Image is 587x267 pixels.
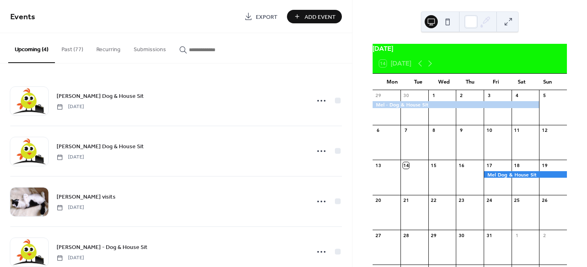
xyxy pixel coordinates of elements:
span: [DATE] [57,154,84,161]
div: Wed [431,74,457,90]
div: 8 [431,127,437,133]
div: 29 [375,93,381,99]
div: 28 [403,232,409,238]
div: 25 [514,197,520,204]
div: 18 [514,162,520,168]
div: 17 [486,162,492,168]
button: Past (77) [55,33,90,62]
div: 30 [403,93,409,99]
div: 12 [541,127,548,133]
div: 20 [375,197,381,204]
span: [PERSON_NAME] - Dog & House Sit [57,243,148,252]
div: 29 [431,232,437,238]
div: 3 [486,93,492,99]
div: 15 [431,162,437,168]
div: Mon [379,74,405,90]
span: [DATE] [57,254,84,262]
div: 9 [458,127,464,133]
div: 1 [514,232,520,238]
div: 27 [375,232,381,238]
button: Submissions [127,33,173,62]
div: 1 [431,93,437,99]
span: [PERSON_NAME] Dog & House Sit [57,92,144,101]
span: [DATE] [57,204,84,211]
div: 16 [458,162,464,168]
div: 30 [458,232,464,238]
div: Sun [535,74,560,90]
div: 21 [403,197,409,204]
div: 2 [458,93,464,99]
span: [PERSON_NAME] Dog & House Sit [57,143,144,151]
div: 11 [514,127,520,133]
button: Recurring [90,33,127,62]
div: 4 [514,93,520,99]
span: Export [256,13,278,21]
div: 5 [541,93,548,99]
div: 6 [375,127,381,133]
div: Mel - Dog & House Sit [373,101,539,108]
div: 19 [541,162,548,168]
span: Events [10,9,35,25]
a: [PERSON_NAME] Dog & House Sit [57,142,144,151]
button: Upcoming (4) [8,33,55,63]
div: Mel Dog & House Sit [484,171,567,178]
div: 13 [375,162,381,168]
div: Sat [509,74,535,90]
div: 23 [458,197,464,204]
div: 2 [541,232,548,238]
div: 7 [403,127,409,133]
div: 26 [541,197,548,204]
span: [PERSON_NAME] visits [57,193,116,201]
a: [PERSON_NAME] visits [57,192,116,201]
div: 10 [486,127,492,133]
div: 24 [486,197,492,204]
a: [PERSON_NAME] Dog & House Sit [57,91,144,101]
button: Add Event [287,10,342,23]
div: Tue [405,74,431,90]
span: [DATE] [57,103,84,111]
div: 31 [486,232,492,238]
span: Add Event [305,13,336,21]
div: Fri [483,74,509,90]
div: 22 [431,197,437,204]
div: 14 [403,162,409,168]
a: [PERSON_NAME] - Dog & House Sit [57,242,148,252]
div: Thu [457,74,483,90]
a: Export [238,10,284,23]
div: [DATE] [373,44,567,54]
